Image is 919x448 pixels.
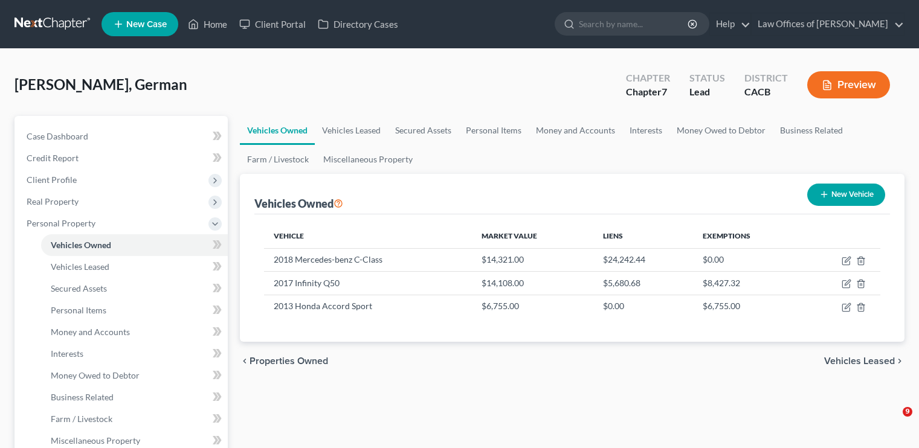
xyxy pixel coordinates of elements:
button: Preview [807,71,890,98]
span: New Case [126,20,167,29]
div: Chapter [626,71,670,85]
a: Client Portal [233,13,312,35]
td: $14,321.00 [472,248,593,271]
i: chevron_right [895,356,904,366]
span: Interests [51,348,83,359]
a: Business Related [41,386,228,408]
span: Personal Property [27,218,95,228]
button: New Vehicle [807,184,885,206]
td: $8,427.32 [693,272,802,295]
span: Vehicles Leased [51,261,109,272]
span: Personal Items [51,305,106,315]
div: District [744,71,788,85]
a: Vehicles Leased [315,116,388,145]
a: Money Owed to Debtor [669,116,773,145]
div: Status [689,71,725,85]
a: Farm / Livestock [41,408,228,430]
a: Interests [41,343,228,365]
a: Miscellaneous Property [316,145,420,174]
td: $0.00 [593,295,693,318]
a: Secured Assets [41,278,228,299]
td: 2017 Infinity Q50 [264,272,472,295]
a: Money and Accounts [529,116,622,145]
a: Money and Accounts [41,321,228,343]
td: $14,108.00 [472,272,593,295]
th: Exemptions [693,224,802,248]
div: Lead [689,85,725,99]
span: Miscellaneous Property [51,435,140,446]
a: Credit Report [17,147,228,169]
span: Properties Owned [250,356,328,366]
span: Money Owed to Debtor [51,370,140,380]
a: Personal Items [41,299,228,321]
a: Farm / Livestock [240,145,316,174]
a: Money Owed to Debtor [41,365,228,386]
iframe: Intercom live chat [878,407,907,436]
td: 2013 Honda Accord Sport [264,295,472,318]
span: Client Profile [27,174,77,185]
i: chevron_left [240,356,250,366]
a: Help [710,13,750,35]
a: Home [182,13,233,35]
div: CACB [744,85,788,99]
span: [PERSON_NAME], German [15,75,187,93]
a: Interests [622,116,669,145]
a: Case Dashboard [17,126,228,147]
td: $6,755.00 [693,295,802,318]
td: $0.00 [693,248,802,271]
span: Business Related [51,392,114,402]
span: Secured Assets [51,283,107,293]
a: Personal Items [459,116,529,145]
th: Liens [593,224,693,248]
th: Vehicle [264,224,472,248]
button: chevron_left Properties Owned [240,356,328,366]
a: Secured Assets [388,116,459,145]
td: 2018 Mercedes-benz C-Class [264,248,472,271]
a: Vehicles Owned [41,234,228,256]
span: Real Property [27,196,79,206]
a: Vehicles Owned [240,116,315,145]
a: Directory Cases [312,13,404,35]
button: Vehicles Leased chevron_right [824,356,904,366]
td: $24,242.44 [593,248,693,271]
a: Law Offices of [PERSON_NAME] [752,13,904,35]
div: Chapter [626,85,670,99]
span: 9 [903,407,912,417]
td: $6,755.00 [472,295,593,318]
span: Credit Report [27,153,79,163]
span: Case Dashboard [27,131,88,141]
span: Vehicles Owned [51,240,111,250]
span: Vehicles Leased [824,356,895,366]
input: Search by name... [579,13,689,35]
span: 7 [662,86,667,97]
th: Market Value [472,224,593,248]
td: $5,680.68 [593,272,693,295]
a: Vehicles Leased [41,256,228,278]
span: Farm / Livestock [51,414,112,424]
a: Business Related [773,116,850,145]
span: Money and Accounts [51,327,130,337]
div: Vehicles Owned [254,196,343,211]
